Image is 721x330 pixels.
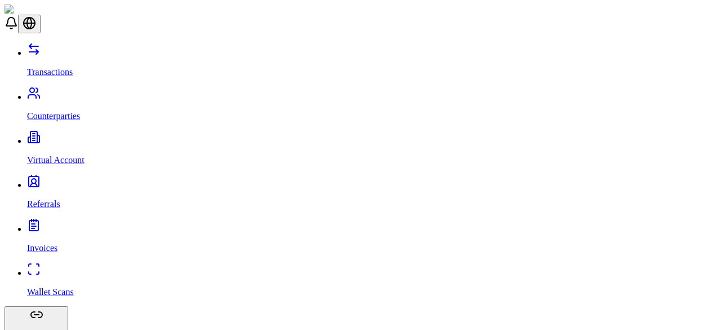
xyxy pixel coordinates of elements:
[27,111,716,121] p: Counterparties
[27,155,716,165] p: Virtual Account
[27,199,716,209] p: Referrals
[27,268,716,297] a: Wallet Scans
[5,5,72,15] img: ShieldPay Logo
[27,92,716,121] a: Counterparties
[27,287,716,297] p: Wallet Scans
[27,243,716,253] p: Invoices
[27,180,716,209] a: Referrals
[27,67,716,77] p: Transactions
[27,48,716,77] a: Transactions
[27,224,716,253] a: Invoices
[27,136,716,165] a: Virtual Account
